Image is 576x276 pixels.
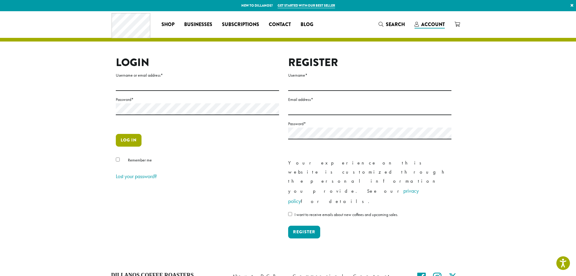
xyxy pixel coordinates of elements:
label: Email address [288,96,451,103]
span: Account [421,21,445,28]
span: Shop [161,21,174,28]
span: I want to receive emails about new coffees and upcoming sales. [295,212,398,217]
span: Businesses [184,21,212,28]
label: Username [288,71,451,79]
span: Subscriptions [222,21,259,28]
input: I want to receive emails about new coffees and upcoming sales. [288,212,292,216]
a: privacy policy [288,187,419,205]
label: Username or email address [116,71,279,79]
span: Search [386,21,405,28]
span: Remember me [128,157,152,163]
button: Log in [116,134,142,147]
span: Contact [269,21,291,28]
p: Your experience on this website is customized through the personal information you provide. See o... [288,158,451,206]
h2: Register [288,56,451,69]
h2: Login [116,56,279,69]
a: Get started with our best seller [278,3,335,8]
span: Blog [301,21,313,28]
a: Lost your password? [116,173,157,180]
button: Register [288,226,320,238]
a: Shop [157,20,179,29]
a: Search [374,19,410,29]
label: Password [116,96,279,103]
label: Password [288,120,451,128]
